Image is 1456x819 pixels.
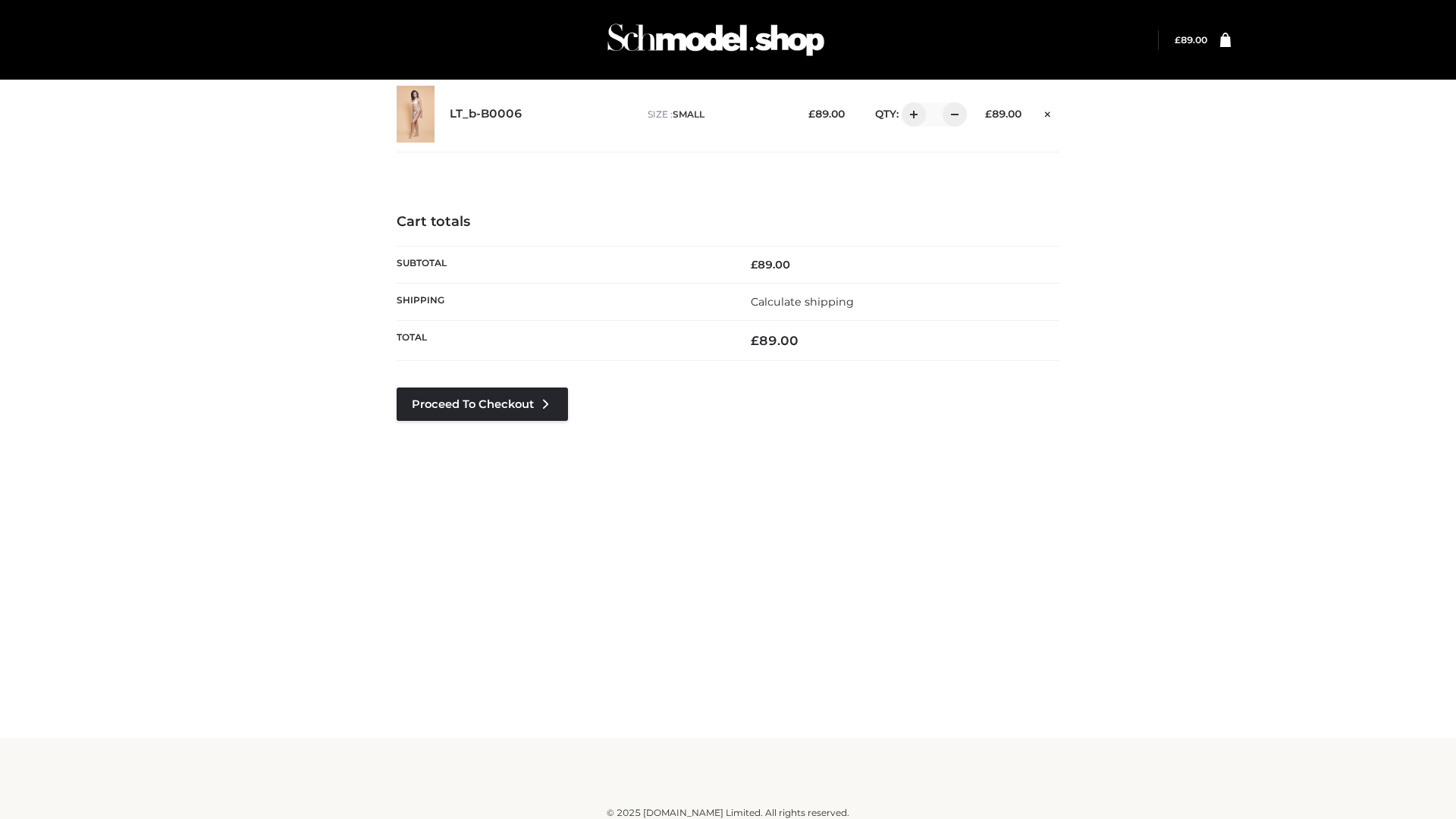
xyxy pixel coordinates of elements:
a: £89.00 [1175,34,1207,45]
a: LT_b-B0006 [450,107,522,121]
p: size : [648,108,785,121]
h4: Cart totals [397,214,1059,231]
span: £ [751,258,758,271]
a: Remove this item [1037,102,1059,122]
span: £ [808,108,815,120]
span: £ [751,333,759,348]
th: Subtotal [397,246,728,283]
span: £ [1175,34,1181,45]
bdi: 89.00 [1175,34,1207,45]
th: Shipping [397,283,728,320]
th: Total [397,321,728,361]
bdi: 89.00 [751,333,799,348]
span: £ [985,108,992,120]
a: Calculate shipping [751,295,854,309]
bdi: 89.00 [985,108,1021,120]
bdi: 89.00 [808,108,845,120]
a: Proceed to Checkout [397,388,568,421]
img: Schmodel Admin 964 [602,10,830,70]
div: QTY: [860,102,962,127]
span: SMALL [673,108,704,120]
bdi: 89.00 [751,258,790,271]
